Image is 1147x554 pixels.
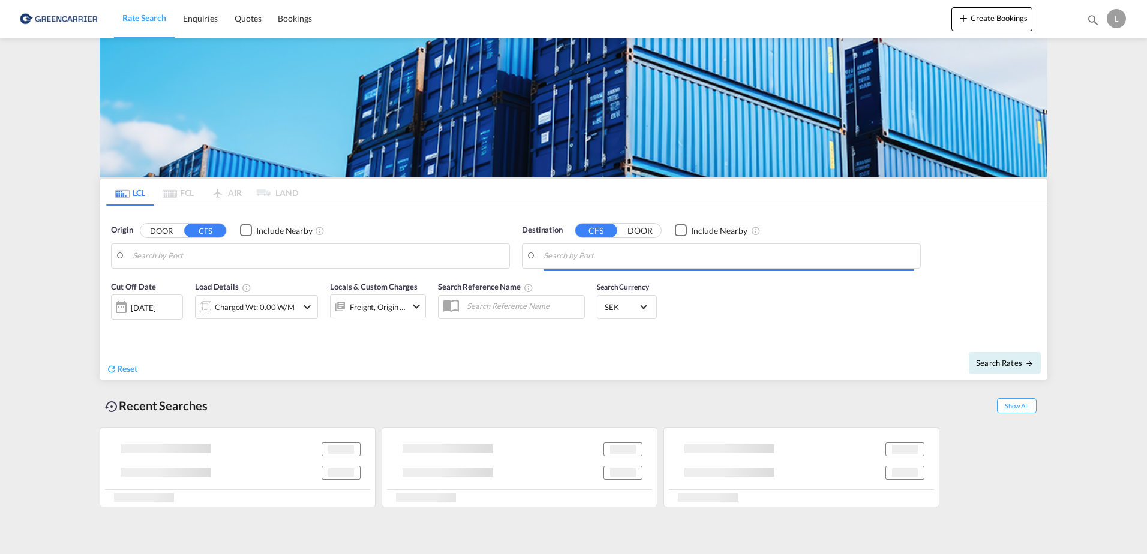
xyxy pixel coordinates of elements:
[524,283,533,293] md-icon: Your search will be saved by the below given name
[131,302,155,313] div: [DATE]
[1107,9,1126,28] div: L
[597,282,649,291] span: Search Currency
[100,206,1047,380] div: Origin DOOR CFS Checkbox No InkUnchecked: Ignores neighbouring ports when fetching rates.Checked ...
[106,363,117,374] md-icon: icon-refresh
[100,392,212,419] div: Recent Searches
[675,224,747,237] md-checkbox: Checkbox No Ink
[100,38,1047,177] img: GreenCarrierFCL_LCL.png
[106,363,137,376] div: icon-refreshReset
[315,226,325,236] md-icon: Unchecked: Ignores neighbouring ports when fetching rates.Checked : Includes neighbouring ports w...
[619,224,661,237] button: DOOR
[976,358,1034,368] span: Search Rates
[956,11,971,25] md-icon: icon-plus 400-fg
[242,283,251,293] md-icon: Chargeable Weight
[256,225,313,237] div: Include Nearby
[106,179,298,206] md-pagination-wrapper: Use the left and right arrow keys to navigate between tabs
[278,13,311,23] span: Bookings
[691,225,747,237] div: Include Nearby
[605,302,638,312] span: SEK
[106,179,154,206] md-tab-item: LCL
[330,294,426,318] div: Freight Origin Destinationicon-chevron-down
[409,299,424,314] md-icon: icon-chevron-down
[544,247,914,265] input: Search by Port
[111,294,183,320] div: [DATE]
[122,13,166,23] span: Rate Search
[1025,359,1034,368] md-icon: icon-arrow-right
[140,224,182,237] button: DOOR
[461,297,584,315] input: Search Reference Name
[1086,13,1100,26] md-icon: icon-magnify
[951,7,1032,31] button: icon-plus 400-fgCreate Bookings
[438,282,533,291] span: Search Reference Name
[751,226,761,236] md-icon: Unchecked: Ignores neighbouring ports when fetching rates.Checked : Includes neighbouring ports w...
[969,352,1041,374] button: Search Ratesicon-arrow-right
[300,300,314,314] md-icon: icon-chevron-down
[117,363,137,374] span: Reset
[111,224,133,236] span: Origin
[522,224,563,236] span: Destination
[133,247,503,265] input: Search by Port
[195,282,251,291] span: Load Details
[184,224,226,237] button: CFS
[1086,13,1100,31] div: icon-magnify
[111,318,120,335] md-datepicker: Select
[330,282,418,291] span: Locals & Custom Charges
[183,13,218,23] span: Enquiries
[603,298,650,315] md-select: Select Currency: kr SEKSweden Krona
[240,224,313,237] md-checkbox: Checkbox No Ink
[997,398,1037,413] span: Show All
[195,295,318,319] div: Charged Wt: 0.00 W/Micon-chevron-down
[575,224,617,237] button: CFS
[215,299,295,315] div: Charged Wt: 0.00 W/M
[18,5,99,32] img: 609dfd708afe11efa14177256b0082fb.png
[104,399,119,414] md-icon: icon-backup-restore
[111,282,156,291] span: Cut Off Date
[235,13,261,23] span: Quotes
[350,299,406,315] div: Freight Origin Destination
